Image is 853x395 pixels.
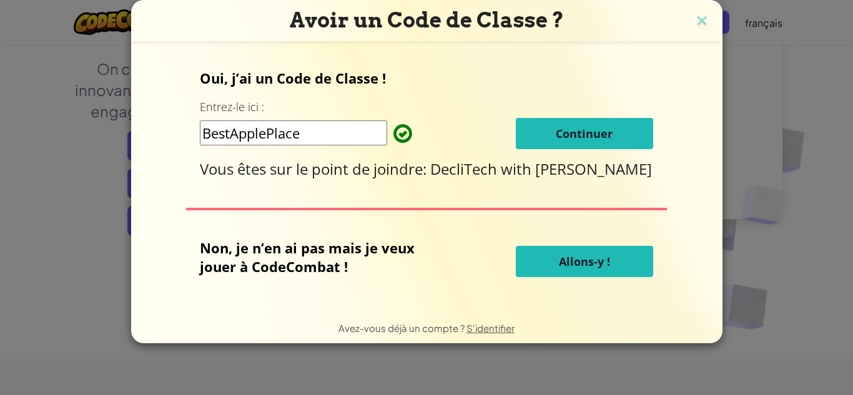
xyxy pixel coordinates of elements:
[430,158,501,179] span: DecliTech
[290,7,564,32] span: Avoir un Code de Classe ?
[694,12,710,31] img: close icon
[516,118,653,149] button: Continuer
[338,322,466,334] span: Avez-vous déjà un compte ?
[200,238,453,276] p: Non, je n’en ai pas mais je veux jouer à CodeCombat !
[466,322,515,334] a: S'identifier
[200,69,653,87] p: Oui, j’ai un Code de Classe !
[556,126,613,141] span: Continuer
[200,99,264,115] label: Entrez-le ici :
[516,246,653,277] button: Allons-y !
[501,158,535,179] span: with
[559,254,610,269] span: Allons-y !
[200,158,430,179] span: Vous êtes sur le point de joindre:
[535,158,652,179] span: [PERSON_NAME]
